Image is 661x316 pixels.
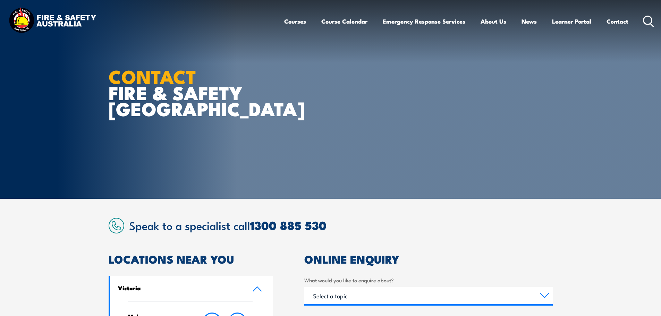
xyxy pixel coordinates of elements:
a: Course Calendar [321,12,367,31]
h2: LOCATIONS NEAR YOU [109,254,273,264]
h4: Victoria [118,284,242,292]
a: Learner Portal [552,12,591,31]
a: 1300 885 530 [250,216,327,234]
a: About Us [481,12,506,31]
a: News [522,12,537,31]
h2: ONLINE ENQUIRY [304,254,553,264]
label: What would you like to enquire about? [304,276,553,284]
h1: FIRE & SAFETY [GEOGRAPHIC_DATA] [109,68,280,117]
strong: CONTACT [109,61,196,90]
a: Contact [607,12,628,31]
a: Emergency Response Services [383,12,465,31]
h2: Speak to a specialist call [129,219,553,231]
a: Victoria [110,276,273,301]
a: Courses [284,12,306,31]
